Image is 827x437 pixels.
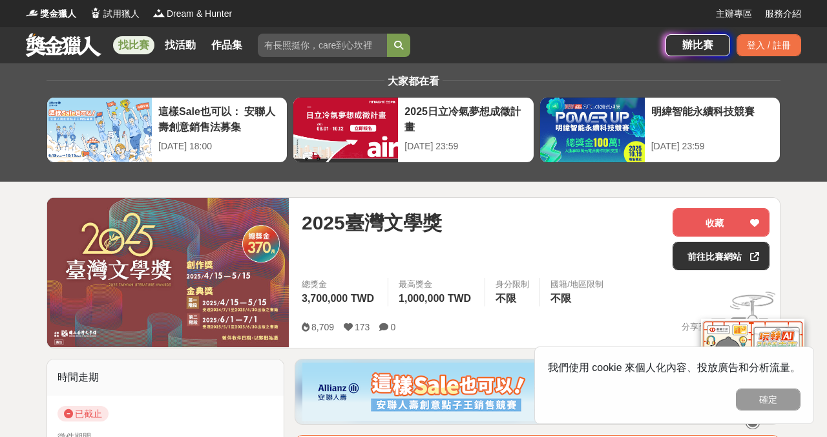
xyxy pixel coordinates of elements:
[682,317,707,337] span: 分享至
[158,140,280,153] div: [DATE] 18:00
[404,104,527,133] div: 2025日立冷氣夢想成徵計畫
[651,140,773,153] div: [DATE] 23:59
[206,36,247,54] a: 作品集
[737,34,801,56] div: 登入 / 註冊
[26,6,39,19] img: Logo
[302,278,377,291] span: 總獎金
[302,363,773,421] img: dcc59076-91c0-4acb-9c6b-a1d413182f46.png
[716,7,752,21] a: 主辦專區
[651,104,773,133] div: 明緯智能永續科技競賽
[496,278,529,291] div: 身分限制
[390,322,395,332] span: 0
[496,293,516,304] span: 不限
[673,208,769,237] button: 收藏
[113,36,154,54] a: 找比賽
[258,34,387,57] input: 有長照挺你，care到心坎裡！青春出手，拍出照顧 影音徵件活動
[58,406,109,421] span: 已截止
[399,293,471,304] span: 1,000,000 TWD
[167,7,232,21] span: Dream & Hunter
[152,6,165,19] img: Logo
[550,278,603,291] div: 國籍/地區限制
[160,36,201,54] a: 找活動
[399,278,474,291] span: 最高獎金
[158,104,280,133] div: 這樣Sale也可以： 安聯人壽創意銷售法募集
[293,97,534,163] a: 2025日立冷氣夢想成徵計畫[DATE] 23:59
[665,34,730,56] a: 辦比賽
[384,76,443,87] span: 大家都在看
[152,7,232,21] a: LogoDream & Hunter
[736,389,801,410] button: 確定
[539,97,780,163] a: 明緯智能永續科技競賽[DATE] 23:59
[550,293,571,304] span: 不限
[765,7,801,21] a: 服務介紹
[404,140,527,153] div: [DATE] 23:59
[26,7,76,21] a: Logo獎金獵人
[89,7,140,21] a: Logo試用獵人
[302,208,442,237] span: 2025臺灣文學獎
[47,359,284,396] div: 時間走期
[40,7,76,21] span: 獎金獵人
[548,362,801,373] span: 我們使用 cookie 來個人化內容、投放廣告和分析流量。
[355,322,370,332] span: 173
[89,6,102,19] img: Logo
[311,322,334,332] span: 8,709
[673,242,769,270] a: 前往比賽網站
[302,293,374,304] span: 3,700,000 TWD
[701,319,804,405] img: d2146d9a-e6f6-4337-9592-8cefde37ba6b.png
[47,97,288,163] a: 這樣Sale也可以： 安聯人壽創意銷售法募集[DATE] 18:00
[47,198,289,347] img: Cover Image
[103,7,140,21] span: 試用獵人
